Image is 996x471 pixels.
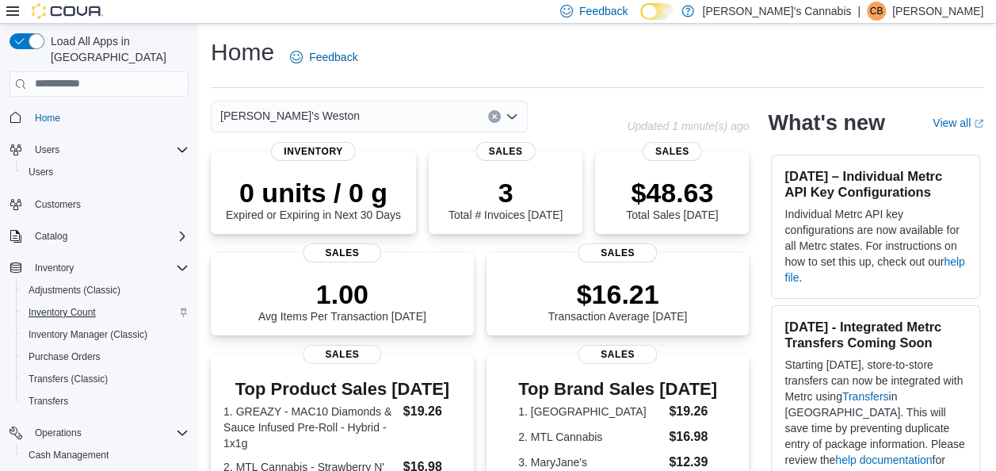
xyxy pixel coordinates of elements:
[16,301,195,324] button: Inventory Count
[29,423,189,442] span: Operations
[29,227,74,246] button: Catalog
[488,110,501,123] button: Clear input
[974,119,983,128] svg: External link
[22,392,189,411] span: Transfers
[22,446,189,465] span: Cash Management
[226,177,401,209] p: 0 units / 0 g
[29,306,96,319] span: Inventory Count
[35,198,81,211] span: Customers
[22,281,189,300] span: Adjustments (Classic)
[22,325,154,344] a: Inventory Manager (Classic)
[842,390,889,403] a: Transfers
[3,257,195,279] button: Inventory
[3,225,195,247] button: Catalog
[303,345,381,364] span: Sales
[640,3,674,20] input: Dark Mode
[867,2,886,21] div: Cyrena Brathwaite
[220,106,360,125] span: [PERSON_NAME]'s Weston
[271,142,356,161] span: Inventory
[627,120,749,132] p: Updated 1 minute(s) ago
[784,319,967,350] h3: [DATE] - Integrated Metrc Transfers Coming Soon
[578,243,657,262] span: Sales
[22,303,189,322] span: Inventory Count
[548,278,688,310] p: $16.21
[22,281,127,300] a: Adjustments (Classic)
[29,395,68,408] span: Transfers
[403,402,461,421] dd: $19.26
[35,230,67,243] span: Catalog
[29,109,67,128] a: Home
[22,392,74,411] a: Transfers
[3,193,195,216] button: Customers
[448,177,563,209] p: 3
[29,195,87,214] a: Customers
[35,112,60,124] span: Home
[29,140,66,159] button: Users
[16,279,195,301] button: Adjustments (Classic)
[22,163,189,182] span: Users
[16,444,195,466] button: Cash Management
[16,346,195,368] button: Purchase Orders
[548,278,688,323] div: Transaction Average [DATE]
[835,454,932,466] a: help documentation
[892,2,983,21] p: [PERSON_NAME]
[22,347,189,366] span: Purchase Orders
[16,161,195,183] button: Users
[643,142,702,161] span: Sales
[518,429,662,445] dt: 2. MTL Cannabis
[32,3,103,19] img: Cova
[29,258,189,278] span: Inventory
[870,2,883,21] span: CB
[29,227,189,246] span: Catalog
[211,36,274,68] h1: Home
[22,163,59,182] a: Users
[16,390,195,412] button: Transfers
[16,324,195,346] button: Inventory Manager (Classic)
[476,142,536,161] span: Sales
[22,370,114,389] a: Transfers (Classic)
[29,423,88,442] button: Operations
[223,380,461,399] h3: Top Product Sales [DATE]
[35,262,74,274] span: Inventory
[284,41,364,73] a: Feedback
[933,117,983,129] a: View allExternal link
[22,303,102,322] a: Inventory Count
[35,427,82,439] span: Operations
[784,255,964,284] a: help file
[22,347,107,366] a: Purchase Orders
[22,446,115,465] a: Cash Management
[29,373,108,385] span: Transfers (Classic)
[16,368,195,390] button: Transfers (Classic)
[784,206,967,285] p: Individual Metrc API key configurations are now available for all Metrc states. For instructions ...
[448,177,563,221] div: Total # Invoices [DATE]
[669,402,717,421] dd: $19.26
[29,328,147,341] span: Inventory Manager (Classic)
[669,427,717,446] dd: $16.98
[3,106,195,129] button: Home
[640,20,641,21] span: Dark Mode
[309,49,357,65] span: Feedback
[518,380,717,399] h3: Top Brand Sales [DATE]
[44,33,189,65] span: Load All Apps in [GEOGRAPHIC_DATA]
[29,140,189,159] span: Users
[506,110,518,123] button: Open list of options
[258,278,426,323] div: Avg Items Per Transaction [DATE]
[258,278,426,310] p: 1.00
[303,243,381,262] span: Sales
[223,404,397,451] dt: 1. GREAZY - MAC10 Diamonds & Sauce Infused Pre-Roll - Hybrid - 1x1g
[29,449,109,461] span: Cash Management
[29,108,189,128] span: Home
[3,139,195,161] button: Users
[578,345,657,364] span: Sales
[29,258,80,278] button: Inventory
[35,144,59,156] span: Users
[29,194,189,214] span: Customers
[702,2,851,21] p: [PERSON_NAME]'s Cannabis
[579,3,628,19] span: Feedback
[226,177,401,221] div: Expired or Expiring in Next 30 Days
[784,168,967,200] h3: [DATE] – Individual Metrc API Key Configurations
[29,350,101,363] span: Purchase Orders
[22,370,189,389] span: Transfers (Classic)
[626,177,718,221] div: Total Sales [DATE]
[29,284,120,297] span: Adjustments (Classic)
